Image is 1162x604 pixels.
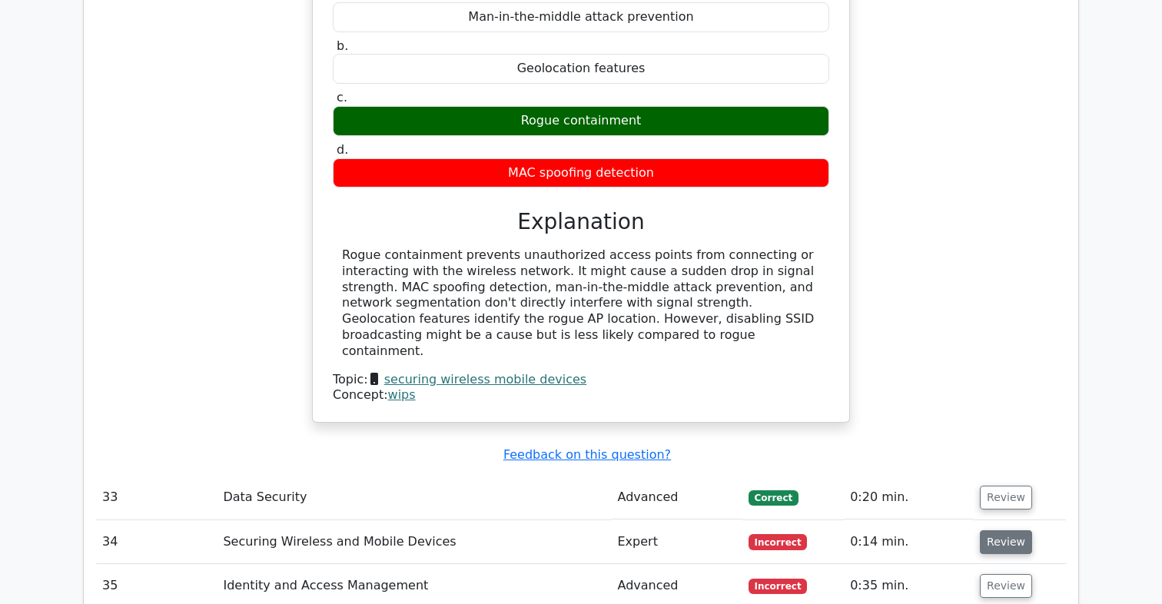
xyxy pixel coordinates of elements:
[342,247,820,360] div: Rogue containment prevents unauthorized access points from connecting or interacting with the wir...
[980,574,1032,598] button: Review
[980,486,1032,509] button: Review
[333,158,829,188] div: MAC spoofing detection
[749,534,808,549] span: Incorrect
[844,520,974,564] td: 0:14 min.
[337,38,348,53] span: b.
[611,476,742,519] td: Advanced
[388,387,416,402] a: wips
[611,520,742,564] td: Expert
[337,142,348,157] span: d.
[96,476,217,519] td: 33
[749,579,808,594] span: Incorrect
[333,387,829,403] div: Concept:
[980,530,1032,554] button: Review
[384,372,586,387] a: securing wireless mobile devices
[333,372,829,388] div: Topic:
[337,90,347,105] span: c.
[503,447,671,462] a: Feedback on this question?
[342,209,820,235] h3: Explanation
[844,476,974,519] td: 0:20 min.
[333,106,829,136] div: Rogue containment
[217,520,611,564] td: Securing Wireless and Mobile Devices
[749,490,798,506] span: Correct
[217,476,611,519] td: Data Security
[96,520,217,564] td: 34
[333,54,829,84] div: Geolocation features
[333,2,829,32] div: Man-in-the-middle attack prevention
